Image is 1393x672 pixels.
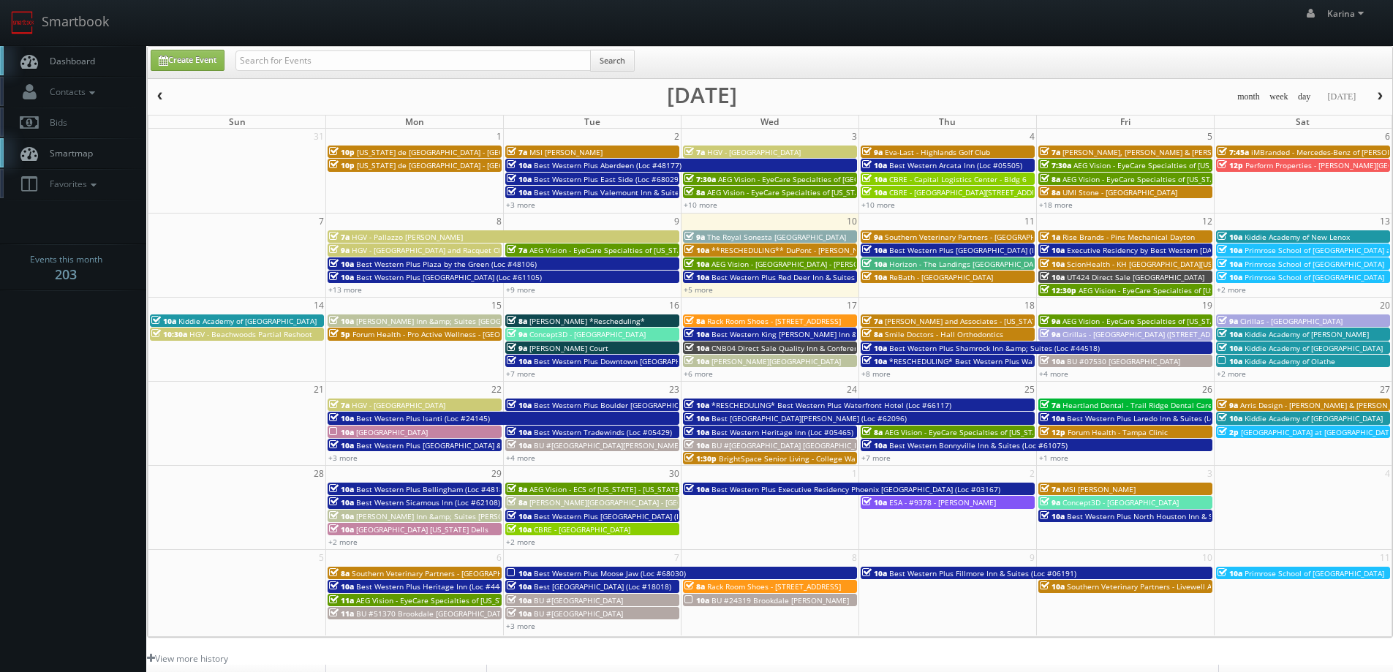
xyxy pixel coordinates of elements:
span: 4 [1383,466,1392,481]
span: 10:30a [151,329,187,339]
span: 8a [684,581,705,592]
span: ScionHealth - KH [GEOGRAPHIC_DATA][US_STATE] [1067,259,1239,269]
span: Best Western Plus Heritage Inn (Loc #44463) [356,581,515,592]
span: Bids [42,116,67,129]
span: 17 [845,298,858,313]
span: 12p [1218,160,1243,170]
span: 8a [507,484,527,494]
span: 7a [329,400,350,410]
span: [PERSON_NAME] and Associates - [US_STATE][GEOGRAPHIC_DATA] [885,316,1114,326]
a: +2 more [506,537,535,547]
span: 10a [1218,232,1242,242]
span: 10a [507,187,532,197]
span: 8a [329,568,350,578]
span: 11a [329,608,354,619]
span: 10a [862,160,887,170]
span: 10a [329,497,354,507]
span: 9a [1218,316,1238,326]
span: 19 [1201,298,1214,313]
span: 10a [329,511,354,521]
span: 10a [329,440,354,450]
a: +7 more [861,453,891,463]
span: 10p [329,160,355,170]
span: 28 [312,466,325,481]
span: 2 [673,129,681,144]
span: 10a [684,400,709,410]
span: 8a [507,497,527,507]
span: Best Western Plus [GEOGRAPHIC_DATA] (Loc #61105) [356,272,542,282]
span: [PERSON_NAME] *Rescheduling* [529,316,645,326]
span: 31 [312,129,325,144]
span: CNB04 Direct Sale Quality Inn & Conference Center [711,343,892,353]
span: [GEOGRAPHIC_DATA] [356,427,428,437]
span: Rack Room Shoes - [STREET_ADDRESS] [707,581,841,592]
span: Events this month [30,252,102,267]
span: 3 [1206,466,1214,481]
button: week [1264,88,1294,106]
span: 10a [1040,259,1065,269]
span: 5p [329,329,350,339]
span: 10a [862,568,887,578]
span: 10a [1218,413,1242,423]
span: 10a [1040,245,1065,255]
span: Kiddie Academy of [PERSON_NAME] [1245,329,1369,339]
span: [US_STATE] de [GEOGRAPHIC_DATA] - [GEOGRAPHIC_DATA] [357,160,559,170]
span: 9a [507,343,527,353]
span: Best Western Sicamous Inn (Loc #62108) [356,497,500,507]
span: 7:45a [1218,147,1249,157]
span: 11 [1023,214,1036,229]
span: 12 [1201,214,1214,229]
span: ReBath - [GEOGRAPHIC_DATA] [889,272,993,282]
span: 8a [684,187,705,197]
span: CBRE - Capital Logistics Center - Bldg 6 [889,174,1027,184]
span: Best Western Arcata Inn (Loc #05505) [889,160,1022,170]
span: Best Western Plus Plaza by the Green (Loc #48106) [356,259,537,269]
span: 9a [862,147,883,157]
a: +10 more [684,200,717,210]
span: AEG Vision - EyeCare Specialties of [US_STATE] – EyeCare in [GEOGRAPHIC_DATA] [529,245,812,255]
span: 12p [1040,427,1065,437]
span: [PERSON_NAME][GEOGRAPHIC_DATA] - [GEOGRAPHIC_DATA] [529,497,737,507]
span: 12:30p [1040,285,1076,295]
span: Wed [760,116,779,128]
span: 9a [862,232,883,242]
span: Best Western Plus Moose Jaw (Loc #68030) [534,568,686,578]
span: Sun [229,116,246,128]
span: 10a [862,440,887,450]
span: 9 [673,214,681,229]
a: +10 more [861,200,895,210]
span: 10a [1040,511,1065,521]
span: 10a [329,581,354,592]
span: 10a [862,174,887,184]
span: 10a [507,427,532,437]
span: BU #[GEOGRAPHIC_DATA] [534,608,623,619]
span: Best Western Plus Executive Residency Phoenix [GEOGRAPHIC_DATA] (Loc #03167) [711,484,1000,494]
span: 10a [329,272,354,282]
button: day [1293,88,1316,106]
span: 29 [490,466,503,481]
span: 10a [684,413,709,423]
span: BU #[GEOGRAPHIC_DATA] [534,595,623,605]
span: 1a [1040,232,1060,242]
span: Horizon - The Landings [GEOGRAPHIC_DATA] [889,259,1044,269]
span: CBRE - [GEOGRAPHIC_DATA][STREET_ADDRESS][GEOGRAPHIC_DATA] [889,187,1123,197]
span: Best Western Plus [GEOGRAPHIC_DATA] & Suites (Loc #61086) [356,440,573,450]
span: 24 [845,382,858,397]
a: +5 more [684,284,713,295]
span: [US_STATE] de [GEOGRAPHIC_DATA] - [GEOGRAPHIC_DATA] [357,147,559,157]
span: 1 [850,466,858,481]
span: 7 [317,214,325,229]
span: [GEOGRAPHIC_DATA] [US_STATE] Dells [356,524,488,535]
span: Executive Residency by Best Western [DATE] (Loc #44764) [1067,245,1270,255]
span: Best Western Plus Laredo Inn & Suites (Loc #44702) [1067,413,1250,423]
span: 7a [507,245,527,255]
span: 10a [684,245,709,255]
span: Favorites [42,178,100,190]
span: 10a [862,187,887,197]
span: 10a [1218,259,1242,269]
span: 2p [1218,427,1239,437]
span: Best Western Heritage Inn (Loc #05465) [711,427,853,437]
span: 10a [1040,413,1065,423]
span: Primrose School of [GEOGRAPHIC_DATA] [1245,272,1384,282]
span: 10a [862,356,887,366]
